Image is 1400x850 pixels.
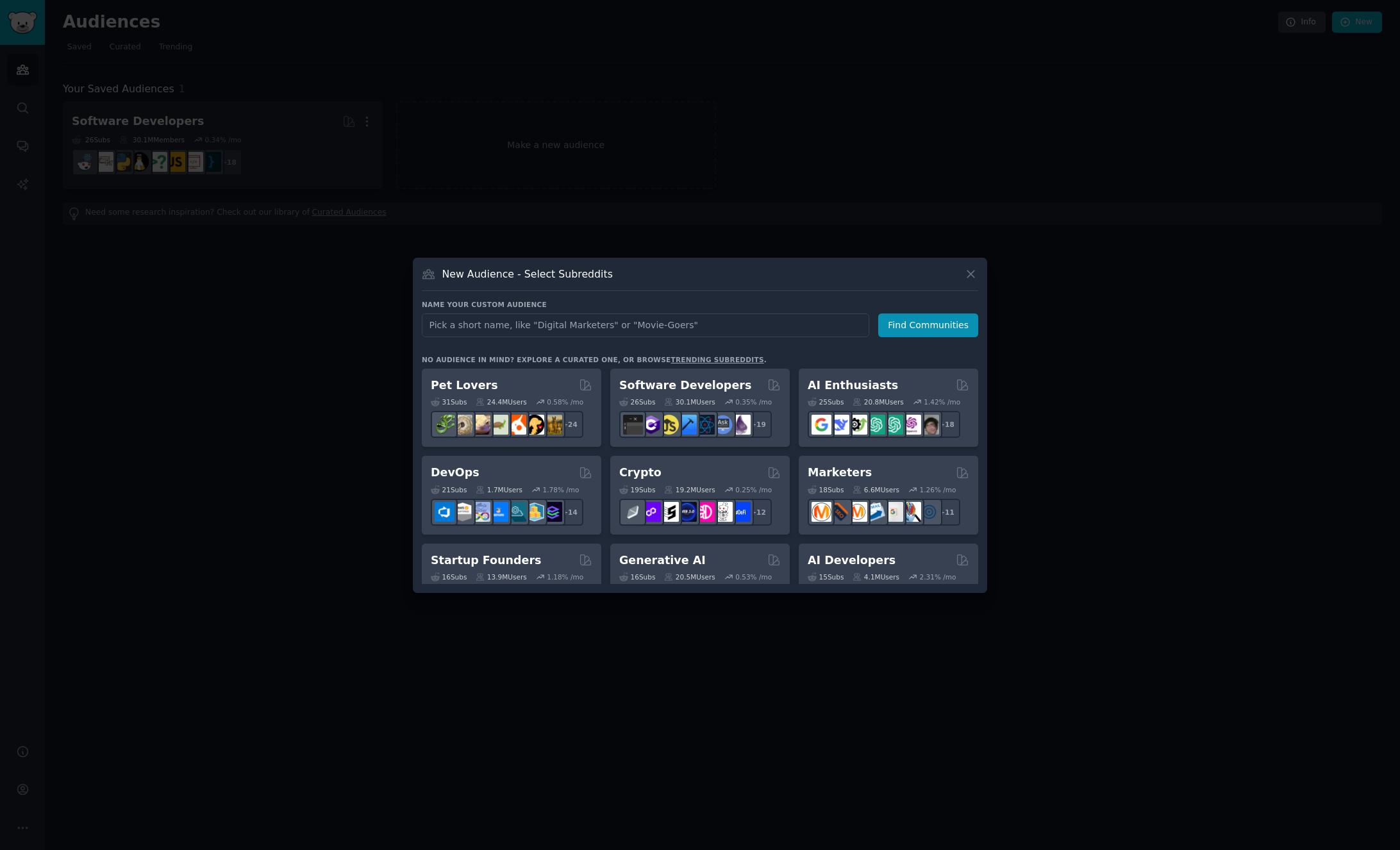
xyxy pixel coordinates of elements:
img: ballpython [453,415,472,435]
h2: AI Enthusiasts [808,378,898,394]
img: dogbreed [542,415,562,435]
img: ArtificalIntelligence [919,415,939,435]
div: 1.18 % /mo [547,572,583,581]
div: 26 Sub s [619,397,655,406]
img: PlatformEngineers [542,502,562,522]
img: AskMarketing [847,502,867,522]
div: 18 Sub s [808,485,844,494]
div: 15 Sub s [808,572,844,581]
img: chatgpt_prompts_ [883,415,903,435]
img: ethstaker [659,502,679,522]
img: 0xPolygon [641,502,661,522]
h2: Software Developers [619,378,751,394]
img: turtle [488,415,508,435]
img: ethfinance [623,502,643,522]
img: elixir [731,415,751,435]
img: leopardgeckos [471,415,490,435]
div: 4.1M Users [853,572,899,581]
a: trending subreddits [671,356,763,363]
img: Docker_DevOps [471,502,490,522]
img: herpetology [435,415,454,435]
div: + 11 [933,499,960,526]
img: learnjavascript [659,415,679,435]
img: aws_cdk [524,502,544,522]
div: 20.8M Users [853,397,903,406]
div: 19 Sub s [619,485,655,494]
img: cockatiel [506,415,526,435]
div: 25 Sub s [808,397,844,406]
div: 19.2M Users [664,485,715,494]
img: MarketingResearch [901,502,921,522]
div: 24.4M Users [476,397,526,406]
img: content_marketing [812,502,831,522]
h2: DevOps [431,465,479,481]
div: + 12 [745,499,772,526]
div: + 24 [556,411,583,438]
div: + 14 [556,499,583,526]
img: AItoolsCatalog [847,415,867,435]
img: AWS_Certified_Experts [453,502,472,522]
h2: AI Developers [808,553,896,569]
div: 16 Sub s [619,572,655,581]
div: 0.25 % /mo [735,485,772,494]
img: CryptoNews [713,502,733,522]
div: + 19 [745,411,772,438]
div: 1.26 % /mo [920,485,956,494]
div: 0.53 % /mo [735,572,772,581]
img: PetAdvice [524,415,544,435]
h2: Pet Lovers [431,378,498,394]
img: reactnative [695,415,715,435]
h2: Generative AI [619,553,706,569]
div: 31 Sub s [431,397,467,406]
button: Find Communities [878,313,978,337]
img: web3 [677,502,697,522]
input: Pick a short name, like "Digital Marketers" or "Movie-Goers" [422,313,869,337]
h2: Crypto [619,465,662,481]
img: chatgpt_promptDesign [865,415,885,435]
div: 30.1M Users [664,397,715,406]
h2: Startup Founders [431,553,541,569]
div: 0.35 % /mo [735,397,772,406]
div: 21 Sub s [431,485,467,494]
div: + 18 [933,411,960,438]
img: azuredevops [435,502,454,522]
img: defi_ [731,502,751,522]
div: 20.5M Users [664,572,715,581]
h2: Marketers [808,465,872,481]
div: 2.31 % /mo [920,572,956,581]
div: 0.58 % /mo [547,397,583,406]
img: GoogleGeminiAI [812,415,831,435]
img: googleads [883,502,903,522]
img: bigseo [829,502,849,522]
img: DevOpsLinks [488,502,508,522]
h3: Name your custom audience [422,300,978,309]
div: 6.6M Users [853,485,899,494]
img: DeepSeek [829,415,849,435]
div: 16 Sub s [431,572,467,581]
h3: New Audience - Select Subreddits [442,267,613,281]
img: iOSProgramming [677,415,697,435]
div: 1.7M Users [476,485,522,494]
img: defiblockchain [695,502,715,522]
img: OnlineMarketing [919,502,939,522]
div: No audience in mind? Explore a curated one, or browse . [422,355,767,364]
div: 1.78 % /mo [543,485,579,494]
img: csharp [641,415,661,435]
img: Emailmarketing [865,502,885,522]
div: 1.42 % /mo [924,397,960,406]
div: 13.9M Users [476,572,526,581]
img: OpenAIDev [901,415,921,435]
img: software [623,415,643,435]
img: platformengineering [506,502,526,522]
img: AskComputerScience [713,415,733,435]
